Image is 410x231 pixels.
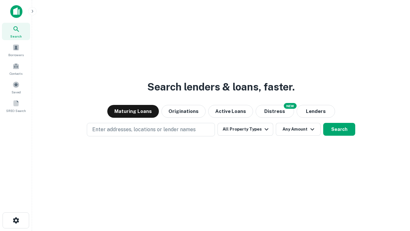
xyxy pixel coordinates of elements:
[2,97,30,115] a: SREO Search
[2,41,30,59] a: Borrowers
[276,123,321,136] button: Any Amount
[208,105,253,118] button: Active Loans
[147,79,295,95] h3: Search lenders & loans, faster.
[2,60,30,77] a: Contacts
[217,123,273,136] button: All Property Types
[10,34,22,39] span: Search
[161,105,206,118] button: Originations
[2,79,30,96] a: Saved
[87,123,215,136] button: Enter addresses, locations or lender names
[10,71,22,76] span: Contacts
[107,105,159,118] button: Maturing Loans
[8,52,24,57] span: Borrowers
[378,180,410,210] iframe: Chat Widget
[284,103,297,109] div: NEW
[92,126,196,133] p: Enter addresses, locations or lender names
[256,105,294,118] button: Search distressed loans with lien and other non-mortgage details.
[2,23,30,40] a: Search
[323,123,355,136] button: Search
[297,105,335,118] button: Lenders
[10,5,22,18] img: capitalize-icon.png
[6,108,26,113] span: SREO Search
[12,90,21,95] span: Saved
